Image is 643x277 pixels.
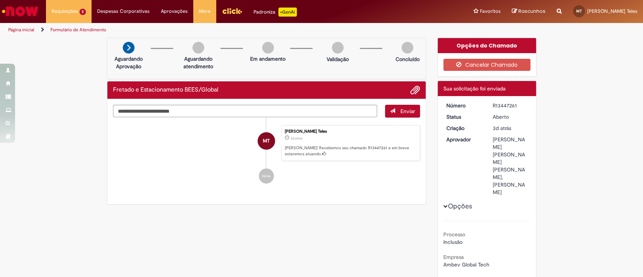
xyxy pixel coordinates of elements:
[290,136,302,141] time: 26/08/2025 10:09:14
[438,38,536,53] div: Opções do Chamado
[113,118,420,191] ul: Histórico de tíquete
[443,59,530,71] button: Cancelar Chamado
[113,87,218,93] h2: Fretado e Estacionamento BEES/Global Histórico de tíquete
[327,55,349,63] p: Validação
[395,55,419,63] p: Concluído
[443,261,489,268] span: Ambev Global Tech
[443,231,465,238] b: Processo
[385,105,420,118] button: Enviar
[493,124,528,132] div: 26/08/2025 10:09:14
[441,113,487,121] dt: Status
[480,8,501,15] span: Favoritos
[250,55,286,63] p: Em andamento
[441,136,487,143] dt: Aprovador
[285,129,416,134] div: [PERSON_NAME] Teles
[518,8,545,15] span: Rascunhos
[50,27,106,33] a: Formulário de Atendimento
[332,42,344,54] img: img-circle-grey.png
[1,4,40,19] img: ServiceNow
[443,239,463,245] span: Inclusão
[123,42,134,54] img: arrow-next.png
[441,102,487,109] dt: Número
[493,102,528,109] div: R13447261
[199,8,211,15] span: More
[278,8,297,17] p: +GenAi
[97,8,150,15] span: Despesas Corporativas
[493,125,511,132] time: 26/08/2025 10:09:14
[587,8,637,14] span: [PERSON_NAME] Teles
[493,113,528,121] div: Aberto
[285,145,416,157] p: [PERSON_NAME]! Recebemos seu chamado R13447261 e em breve estaremos atuando.
[290,136,302,141] span: 3d atrás
[222,5,242,17] img: click_logo_yellow_360x200.png
[6,23,423,37] ul: Trilhas de página
[493,136,528,196] div: [PERSON_NAME] [PERSON_NAME] [PERSON_NAME], [PERSON_NAME]
[8,27,34,33] a: Página inicial
[263,132,270,150] span: MT
[402,42,413,54] img: img-circle-grey.png
[113,105,377,118] textarea: Digite sua mensagem aqui...
[113,125,420,161] li: Marina Silva Teles
[254,8,297,17] div: Padroniza
[161,8,188,15] span: Aprovações
[443,85,506,92] span: Sua solicitação foi enviada
[400,108,415,115] span: Enviar
[410,85,420,95] button: Adicionar anexos
[180,55,217,70] p: Aguardando atendimento
[192,42,204,54] img: img-circle-grey.png
[258,132,275,150] div: Marina Silva Teles
[110,55,147,70] p: Aguardando Aprovação
[443,254,464,260] b: Empresa
[441,124,487,132] dt: Criação
[512,8,545,15] a: Rascunhos
[576,9,582,14] span: MT
[262,42,274,54] img: img-circle-grey.png
[493,125,511,132] span: 3d atrás
[79,9,86,15] span: 2
[52,8,78,15] span: Requisições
